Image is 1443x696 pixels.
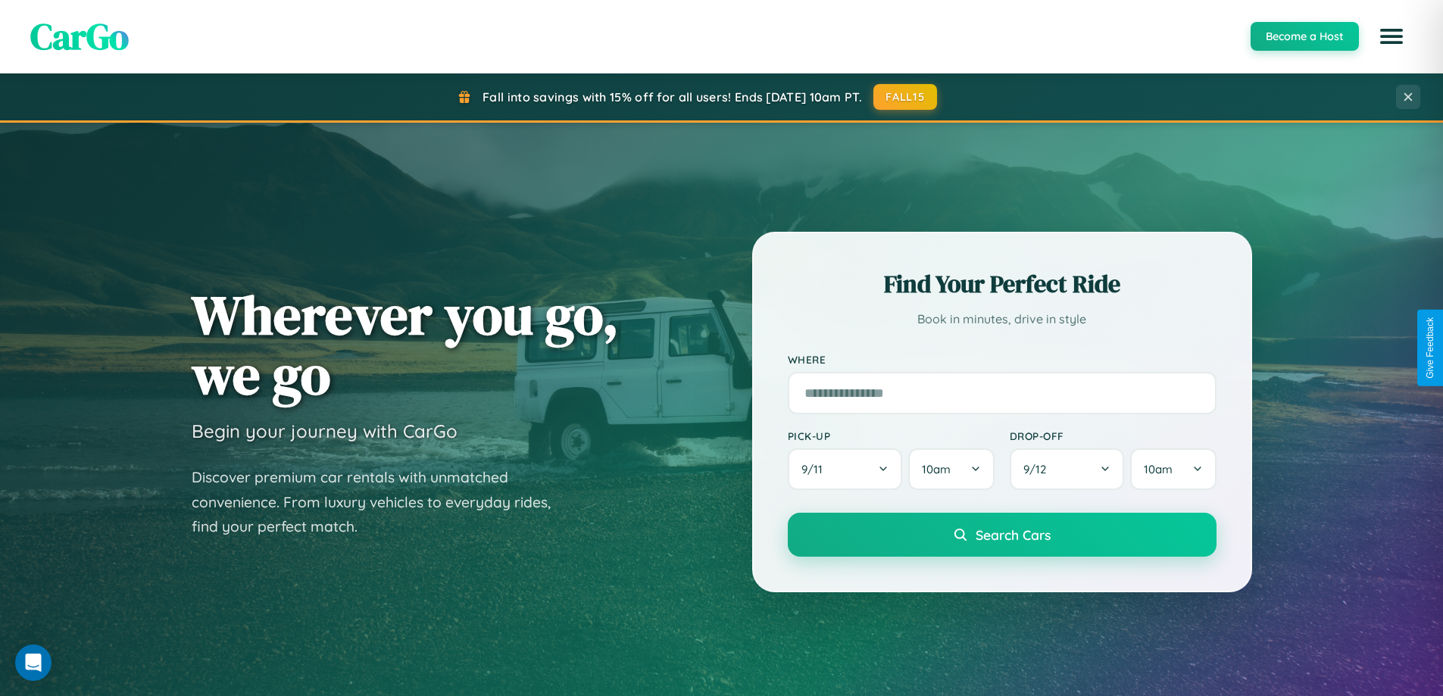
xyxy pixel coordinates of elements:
div: Open Intercom Messenger [15,645,52,681]
h3: Begin your journey with CarGo [192,420,458,442]
button: Search Cars [788,513,1217,557]
button: Open menu [1370,15,1413,58]
button: FALL15 [873,84,937,110]
label: Where [788,353,1217,366]
p: Discover premium car rentals with unmatched convenience. From luxury vehicles to everyday rides, ... [192,465,570,539]
h2: Find Your Perfect Ride [788,267,1217,301]
span: CarGo [30,11,129,61]
button: 10am [908,448,994,490]
div: Give Feedback [1425,317,1435,379]
span: 10am [922,462,951,476]
span: 9 / 12 [1023,462,1054,476]
label: Pick-up [788,429,995,442]
button: 9/11 [788,448,903,490]
span: 10am [1144,462,1173,476]
p: Book in minutes, drive in style [788,308,1217,330]
span: 9 / 11 [801,462,830,476]
button: 9/12 [1010,448,1125,490]
span: Search Cars [976,526,1051,543]
button: 10am [1130,448,1216,490]
span: Fall into savings with 15% off for all users! Ends [DATE] 10am PT. [483,89,862,105]
h1: Wherever you go, we go [192,285,619,404]
button: Become a Host [1251,22,1359,51]
label: Drop-off [1010,429,1217,442]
